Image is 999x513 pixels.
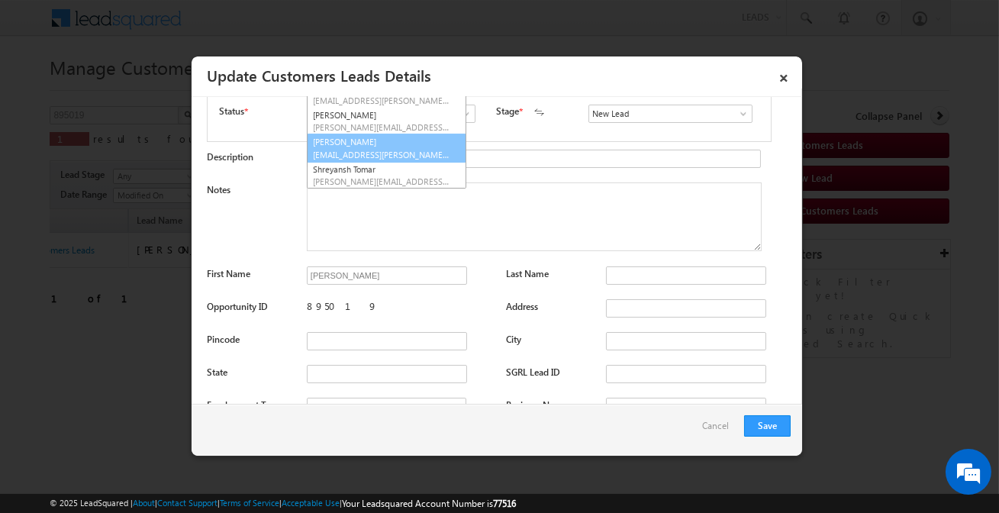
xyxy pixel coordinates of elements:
span: [PERSON_NAME][EMAIL_ADDRESS][PERSON_NAME][DOMAIN_NAME] [313,176,450,187]
label: Business Name [506,399,567,411]
label: Last Name [506,268,549,279]
a: Shreyansh Tomar [308,162,466,189]
a: Update Customers Leads Details [207,64,431,85]
span: [EMAIL_ADDRESS][PERSON_NAME][DOMAIN_NAME] [313,149,450,160]
a: Contact Support [157,498,218,508]
label: Status [219,105,244,118]
a: Acceptable Use [282,498,340,508]
label: Stage [496,105,519,118]
a: Cancel [702,415,736,444]
div: 895019 [307,299,491,321]
span: [EMAIL_ADDRESS][PERSON_NAME][DOMAIN_NAME] [313,95,450,106]
label: Notes [207,184,230,195]
label: City [506,334,521,345]
span: [PERSON_NAME][EMAIL_ADDRESS][PERSON_NAME][DOMAIN_NAME] [313,121,450,133]
label: First Name [207,268,250,279]
a: Terms of Service [220,498,279,508]
input: Type to Search [307,398,466,416]
a: × [771,62,797,89]
em: Start Chat [208,400,277,421]
span: Your Leadsquared Account Number is [342,498,516,509]
a: Show All Items [444,399,463,415]
a: About [133,498,155,508]
span: © 2025 LeadSquared | | | | | [50,496,516,511]
input: Type to Search [588,105,752,123]
label: State [207,366,227,378]
a: [PERSON_NAME] [308,108,466,135]
span: 77516 [493,498,516,509]
div: Minimize live chat window [250,8,287,44]
label: SGRL Lead ID [506,366,560,378]
div: Chat with us now [79,80,256,100]
a: Show All Items [730,106,749,121]
label: Address [506,301,538,312]
button: Save [744,415,791,437]
a: Show All Items [453,106,472,121]
img: d_60004797649_company_0_60004797649 [26,80,64,100]
label: Employment Type [207,399,281,411]
label: Opportunity ID [207,301,268,312]
label: Pincode [207,334,240,345]
a: [PERSON_NAME] [307,134,466,163]
label: Description [207,151,253,163]
textarea: Type your message and hit 'Enter' [20,141,279,387]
